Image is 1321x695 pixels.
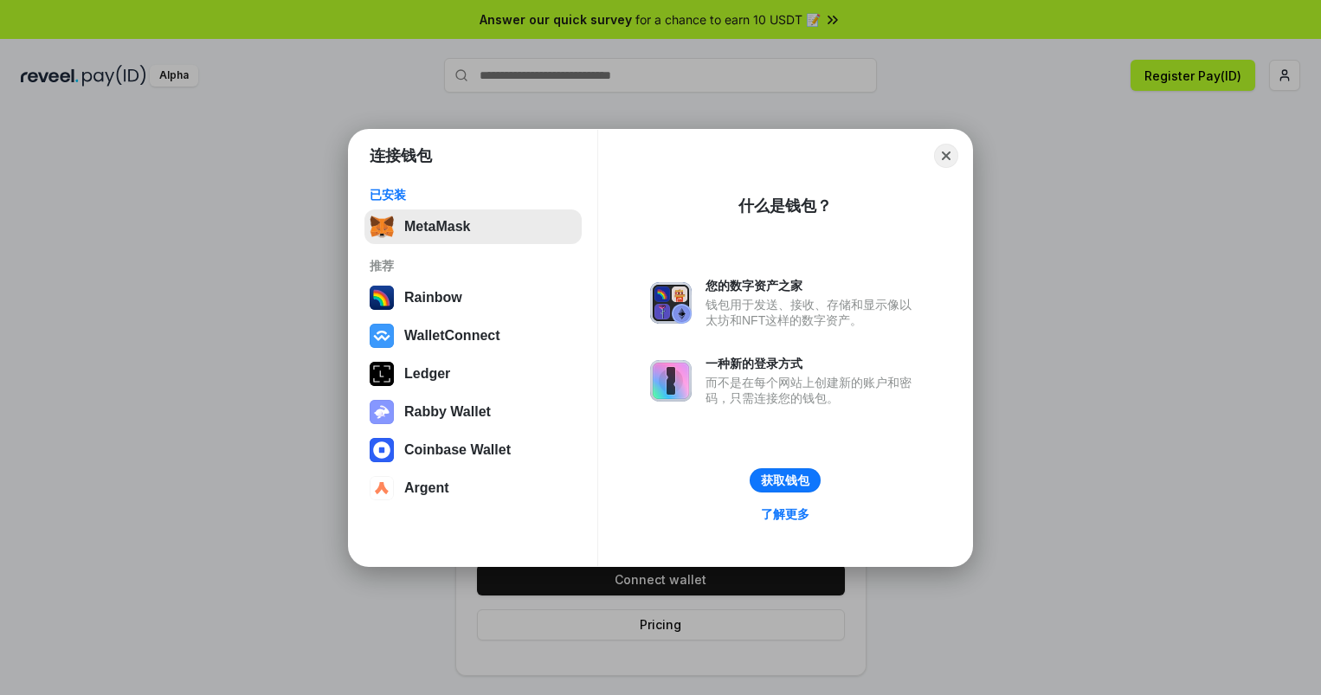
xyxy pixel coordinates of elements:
button: Ledger [364,357,582,391]
div: Rabby Wallet [404,404,491,420]
div: 已安装 [370,187,577,203]
div: 了解更多 [761,506,809,522]
img: svg+xml,%3Csvg%20width%3D%2228%22%20height%3D%2228%22%20viewBox%3D%220%200%2028%2028%22%20fill%3D... [370,438,394,462]
img: svg+xml,%3Csvg%20xmlns%3D%22http%3A%2F%2Fwww.w3.org%2F2000%2Fsvg%22%20fill%3D%22none%22%20viewBox... [370,400,394,424]
button: WalletConnect [364,319,582,353]
img: svg+xml,%3Csvg%20xmlns%3D%22http%3A%2F%2Fwww.w3.org%2F2000%2Fsvg%22%20fill%3D%22none%22%20viewBox... [650,360,692,402]
div: 推荐 [370,258,577,273]
div: Rainbow [404,290,462,306]
img: svg+xml,%3Csvg%20width%3D%22120%22%20height%3D%22120%22%20viewBox%3D%220%200%20120%20120%22%20fil... [370,286,394,310]
div: 获取钱包 [761,473,809,488]
button: Coinbase Wallet [364,433,582,467]
img: svg+xml,%3Csvg%20xmlns%3D%22http%3A%2F%2Fwww.w3.org%2F2000%2Fsvg%22%20width%3D%2228%22%20height%3... [370,362,394,386]
div: 钱包用于发送、接收、存储和显示像以太坊和NFT这样的数字资产。 [706,297,920,328]
img: svg+xml,%3Csvg%20width%3D%2228%22%20height%3D%2228%22%20viewBox%3D%220%200%2028%2028%22%20fill%3D... [370,324,394,348]
div: Coinbase Wallet [404,442,511,458]
div: 您的数字资产之家 [706,278,920,293]
button: MetaMask [364,209,582,244]
button: Close [934,144,958,168]
img: svg+xml,%3Csvg%20fill%3D%22none%22%20height%3D%2233%22%20viewBox%3D%220%200%2035%2033%22%20width%... [370,215,394,239]
div: Argent [404,480,449,496]
div: 一种新的登录方式 [706,356,920,371]
button: Rainbow [364,280,582,315]
div: 什么是钱包？ [738,196,832,216]
button: Argent [364,471,582,505]
button: 获取钱包 [750,468,821,492]
div: 而不是在每个网站上创建新的账户和密码，只需连接您的钱包。 [706,375,920,406]
img: svg+xml,%3Csvg%20width%3D%2228%22%20height%3D%2228%22%20viewBox%3D%220%200%2028%2028%22%20fill%3D... [370,476,394,500]
h1: 连接钱包 [370,145,432,166]
img: svg+xml,%3Csvg%20xmlns%3D%22http%3A%2F%2Fwww.w3.org%2F2000%2Fsvg%22%20fill%3D%22none%22%20viewBox... [650,282,692,324]
div: Ledger [404,366,450,382]
div: MetaMask [404,219,470,235]
div: WalletConnect [404,328,500,344]
button: Rabby Wallet [364,395,582,429]
a: 了解更多 [751,503,820,525]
